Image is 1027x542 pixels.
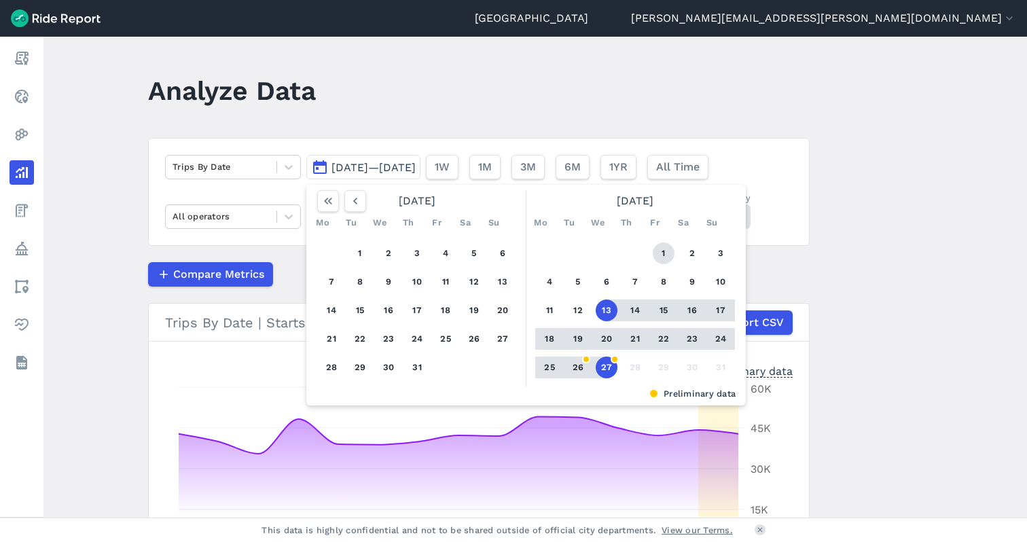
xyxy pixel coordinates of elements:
[567,357,589,378] button: 26
[321,300,342,321] button: 14
[406,242,428,264] button: 3
[615,212,637,234] div: Th
[556,155,590,179] button: 6M
[710,242,732,264] button: 3
[369,212,391,234] div: We
[701,212,723,234] div: Su
[492,328,513,350] button: 27
[349,300,371,321] button: 15
[723,314,784,331] span: Export CSV
[558,212,580,234] div: Tu
[478,159,492,175] span: 1M
[11,10,101,27] img: Ride Report
[492,242,513,264] button: 6
[317,387,736,400] div: Preliminary data
[321,328,342,350] button: 21
[530,212,552,234] div: Mo
[539,300,560,321] button: 11
[681,300,703,321] button: 16
[435,328,456,350] button: 25
[631,10,1016,26] button: [PERSON_NAME][EMAIL_ADDRESS][PERSON_NAME][DOMAIN_NAME]
[511,155,545,179] button: 3M
[454,212,476,234] div: Sa
[681,328,703,350] button: 23
[567,300,589,321] button: 12
[340,212,362,234] div: Tu
[463,300,485,321] button: 19
[435,271,456,293] button: 11
[463,271,485,293] button: 12
[587,212,609,234] div: We
[751,503,768,516] tspan: 15K
[10,274,34,299] a: Areas
[435,242,456,264] button: 4
[406,271,428,293] button: 10
[653,328,674,350] button: 22
[10,350,34,375] a: Datasets
[609,159,628,175] span: 1YR
[306,155,420,179] button: [DATE]—[DATE]
[567,271,589,293] button: 5
[10,198,34,223] a: Fees
[751,463,771,475] tspan: 30K
[644,212,666,234] div: Fr
[647,155,708,179] button: All Time
[378,300,399,321] button: 16
[349,242,371,264] button: 1
[624,328,646,350] button: 21
[520,159,536,175] span: 3M
[463,242,485,264] button: 5
[662,524,733,537] a: View our Terms.
[492,300,513,321] button: 20
[596,328,617,350] button: 20
[653,357,674,378] button: 29
[596,271,617,293] button: 6
[10,236,34,261] a: Policy
[426,212,448,234] div: Fr
[469,155,501,179] button: 1M
[539,328,560,350] button: 18
[681,242,703,264] button: 2
[10,46,34,71] a: Report
[564,159,581,175] span: 6M
[349,328,371,350] button: 22
[349,357,371,378] button: 29
[672,212,694,234] div: Sa
[435,300,456,321] button: 18
[397,212,419,234] div: Th
[653,242,674,264] button: 1
[596,357,617,378] button: 27
[148,72,316,109] h1: Analyze Data
[710,357,732,378] button: 31
[148,262,273,287] button: Compare Metrics
[653,300,674,321] button: 15
[483,212,505,234] div: Su
[463,328,485,350] button: 26
[406,300,428,321] button: 17
[751,422,771,435] tspan: 45K
[751,382,772,395] tspan: 60K
[539,271,560,293] button: 4
[165,310,793,335] div: Trips By Date | Starts
[435,159,450,175] span: 1W
[706,363,793,378] div: Preliminary data
[624,300,646,321] button: 14
[596,300,617,321] button: 13
[681,357,703,378] button: 30
[624,357,646,378] button: 28
[710,300,732,321] button: 17
[378,328,399,350] button: 23
[539,357,560,378] button: 25
[10,122,34,147] a: Heatmaps
[173,266,264,283] span: Compare Metrics
[710,328,732,350] button: 24
[492,271,513,293] button: 13
[378,357,399,378] button: 30
[600,155,636,179] button: 1YR
[406,328,428,350] button: 24
[681,271,703,293] button: 9
[624,271,646,293] button: 7
[406,357,428,378] button: 31
[378,271,399,293] button: 9
[331,161,416,174] span: [DATE]—[DATE]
